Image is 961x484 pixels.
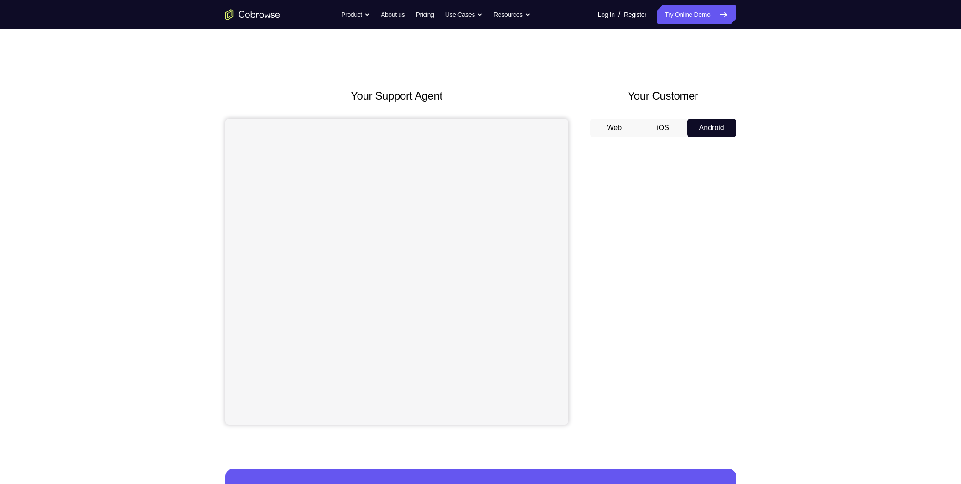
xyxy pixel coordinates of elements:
[590,119,639,137] button: Web
[416,5,434,24] a: Pricing
[225,9,280,20] a: Go to the home page
[445,5,483,24] button: Use Cases
[598,5,615,24] a: Log In
[225,88,568,104] h2: Your Support Agent
[639,119,687,137] button: iOS
[618,9,620,20] span: /
[341,5,370,24] button: Product
[687,119,736,137] button: Android
[590,88,736,104] h2: Your Customer
[624,5,646,24] a: Register
[493,5,530,24] button: Resources
[381,5,405,24] a: About us
[225,119,568,425] iframe: Agent
[657,5,736,24] a: Try Online Demo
